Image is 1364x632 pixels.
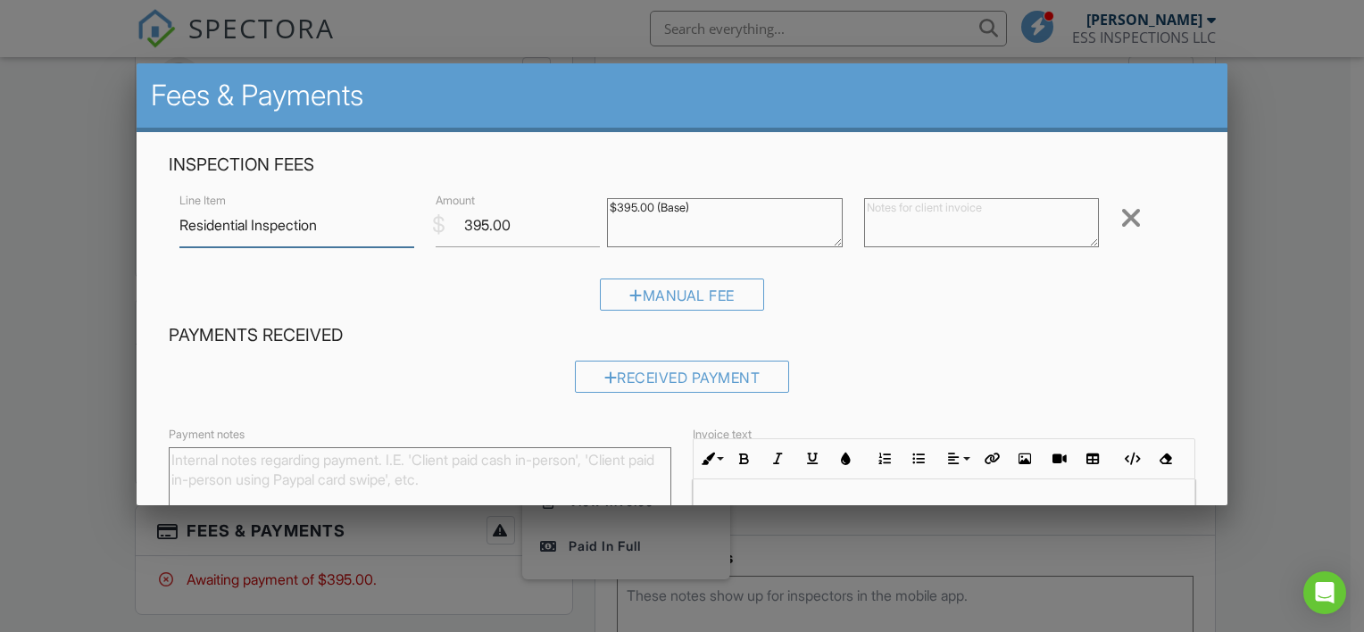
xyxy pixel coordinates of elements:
[600,279,764,311] div: Manual Fee
[728,442,761,476] button: Bold (Ctrl+B)
[761,442,795,476] button: Italic (Ctrl+I)
[607,198,843,247] textarea: $395.00 (Base)
[1008,442,1042,476] button: Insert Image (Ctrl+P)
[1148,442,1182,476] button: Clear Formatting
[694,442,728,476] button: Inline Style
[829,442,863,476] button: Colors
[1114,442,1148,476] button: Code View
[1042,442,1076,476] button: Insert Video
[974,442,1008,476] button: Insert Link (Ctrl+K)
[169,324,1195,347] h4: Payments Received
[436,193,475,209] label: Amount
[575,361,790,393] div: Received Payment
[940,442,974,476] button: Align
[795,442,829,476] button: Underline (Ctrl+U)
[902,442,936,476] button: Unordered List
[693,427,752,443] label: Invoice text
[600,291,764,309] a: Manual Fee
[868,442,902,476] button: Ordered List
[1303,571,1346,614] div: Open Intercom Messenger
[432,210,445,240] div: $
[169,154,1195,177] h4: Inspection Fees
[575,372,790,390] a: Received Payment
[179,193,226,209] label: Line Item
[151,78,1213,113] h2: Fees & Payments
[169,427,245,443] label: Payment notes
[1076,442,1110,476] button: Insert Table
